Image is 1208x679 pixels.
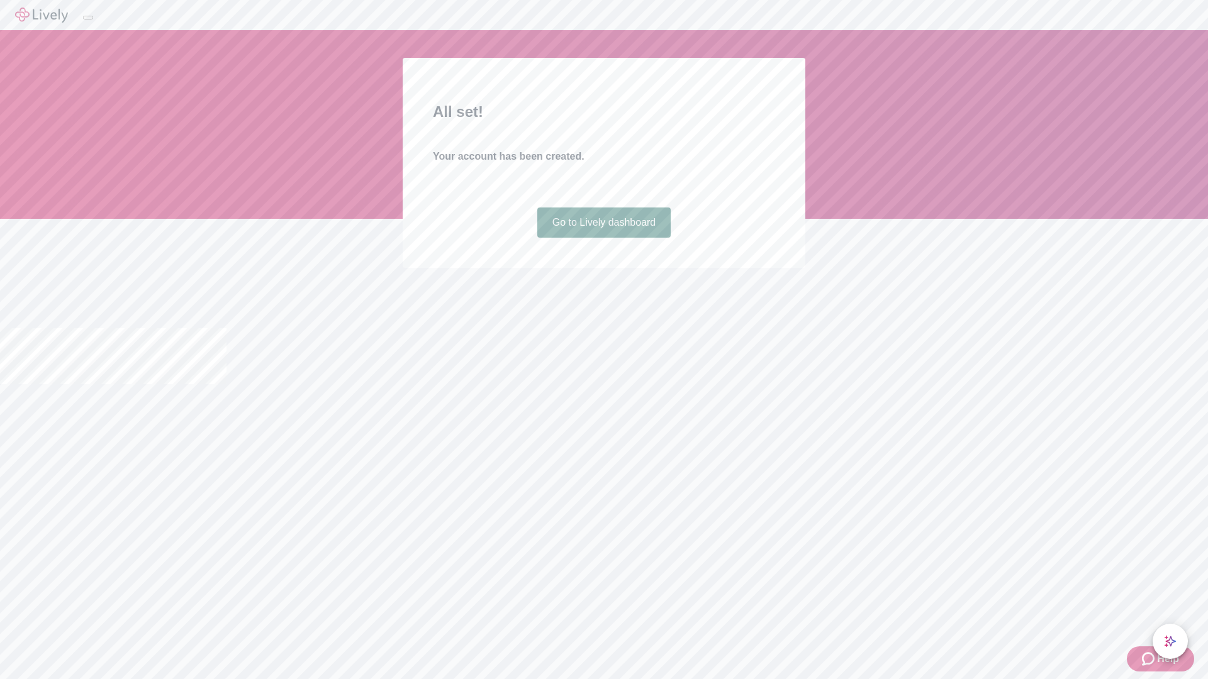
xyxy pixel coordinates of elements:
[1142,651,1157,666] svg: Zendesk support icon
[433,101,775,123] h2: All set!
[1153,624,1188,659] button: chat
[83,16,93,19] button: Log out
[433,149,775,164] h4: Your account has been created.
[1157,651,1179,666] span: Help
[537,207,671,238] a: Go to Lively dashboard
[1164,635,1177,648] svg: Lively AI Assistant
[1127,646,1194,671] button: Zendesk support iconHelp
[15,8,68,23] img: Lively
